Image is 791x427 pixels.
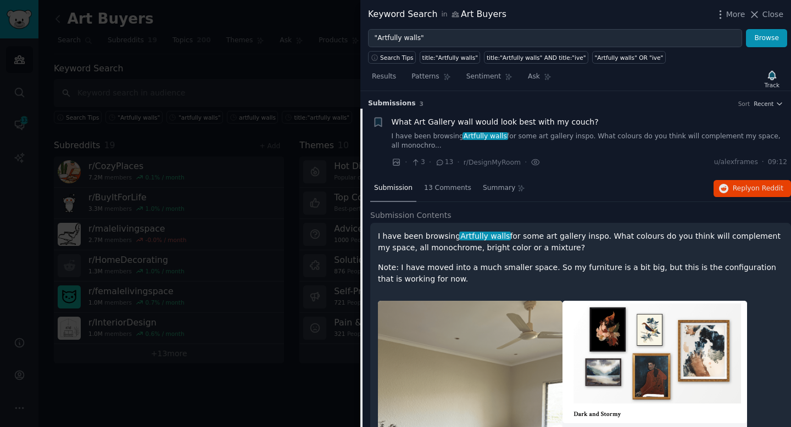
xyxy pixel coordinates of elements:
span: Reply [733,184,783,194]
button: Recent [754,100,783,108]
span: Ask [528,72,540,82]
span: More [726,9,745,20]
button: Search Tips [368,51,416,64]
span: 09:12 [768,158,787,167]
span: · [762,158,764,167]
span: Summary [483,183,515,193]
button: More [715,9,745,20]
div: Track [765,81,779,89]
img: What Art Gallery wall would look best with my couch? [562,301,747,423]
a: title:"Artfully walls" [420,51,480,64]
a: Results [368,68,400,91]
span: r/DesignMyRoom [464,159,521,166]
a: Patterns [408,68,454,91]
input: Try a keyword related to your business [368,29,742,48]
a: title:"Artfully walls" AND title:"ive" [484,51,588,64]
span: Recent [754,100,773,108]
span: 3 [420,100,424,107]
span: u/alexframes [714,158,758,167]
a: "Artfully walls" OR "ive" [592,51,666,64]
button: Browse [746,29,787,48]
div: title:"Artfully walls" [422,54,478,61]
button: Replyon Reddit [714,180,791,198]
span: Artfully walls [463,132,508,140]
span: Submission Contents [370,210,452,221]
span: in [441,10,447,20]
span: Close [762,9,783,20]
span: Sentiment [466,72,501,82]
span: · [457,156,459,168]
span: · [405,156,407,168]
span: · [429,156,431,168]
div: Keyword Search Art Buyers [368,8,506,21]
a: Sentiment [463,68,516,91]
button: Close [749,9,783,20]
span: 13 [435,158,453,167]
span: on Reddit [751,184,783,192]
span: Results [372,72,396,82]
span: Submission [374,183,413,193]
a: What Art Gallery wall would look best with my couch? [392,116,599,128]
span: 3 [411,158,425,167]
a: Ask [524,68,555,91]
p: Note: I have moved into a much smaller space. So my furniture is a bit big, but this is the confi... [378,262,783,285]
a: I have been browsingArtfully wallsfor some art gallery inspo. What colours do you think will comp... [392,132,788,151]
p: I have been browsing for some art gallery inspo. What colours do you think will complement my spa... [378,231,783,254]
div: Sort [738,100,750,108]
span: · [525,156,527,168]
span: Submission s [368,99,416,109]
button: Track [761,68,783,91]
span: Search Tips [380,54,414,61]
span: 13 Comments [424,183,471,193]
div: "Artfully walls" OR "ive" [595,54,664,61]
div: title:"Artfully walls" AND title:"ive" [487,54,586,61]
span: Patterns [411,72,439,82]
span: Artfully walls [459,232,511,240]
